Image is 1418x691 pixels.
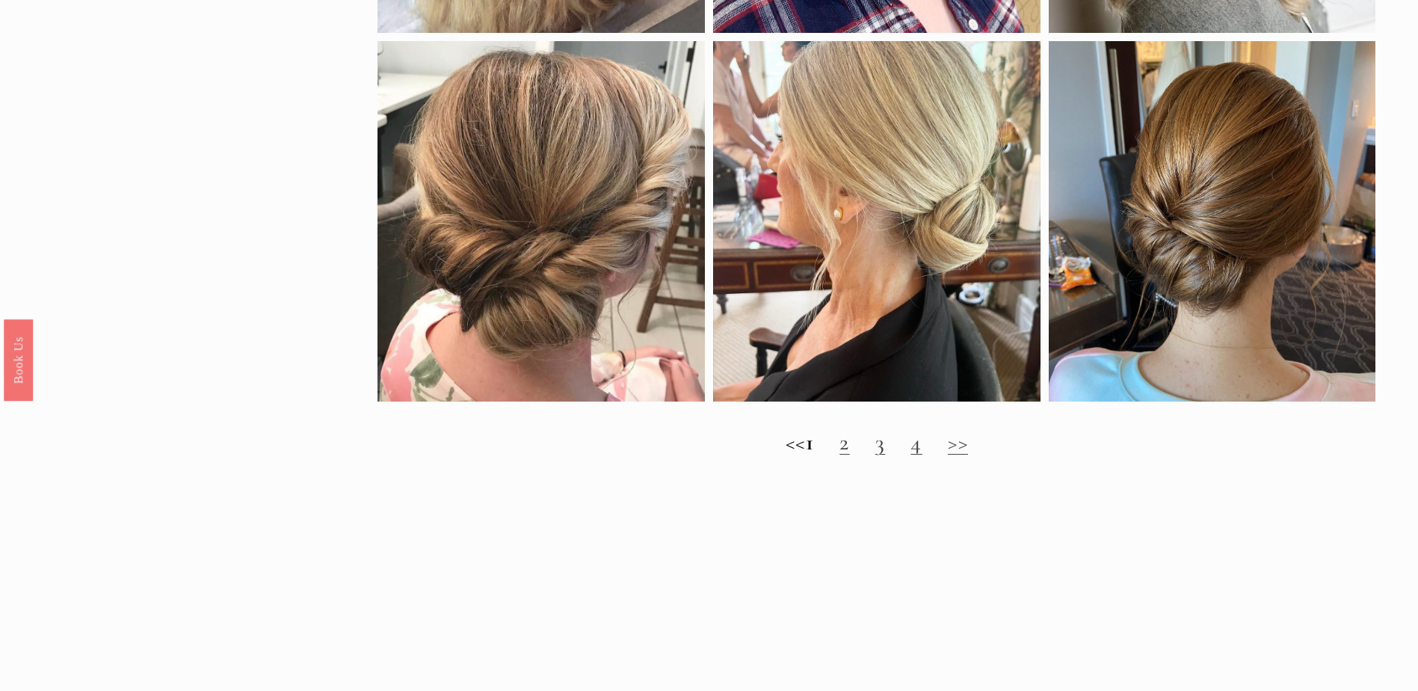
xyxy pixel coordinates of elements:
h2: << [377,429,1375,456]
a: Book Us [4,319,33,401]
strong: 1 [806,429,815,456]
a: 2 [839,429,850,456]
a: 3 [875,429,886,456]
a: 4 [910,429,922,456]
a: >> [948,429,968,456]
